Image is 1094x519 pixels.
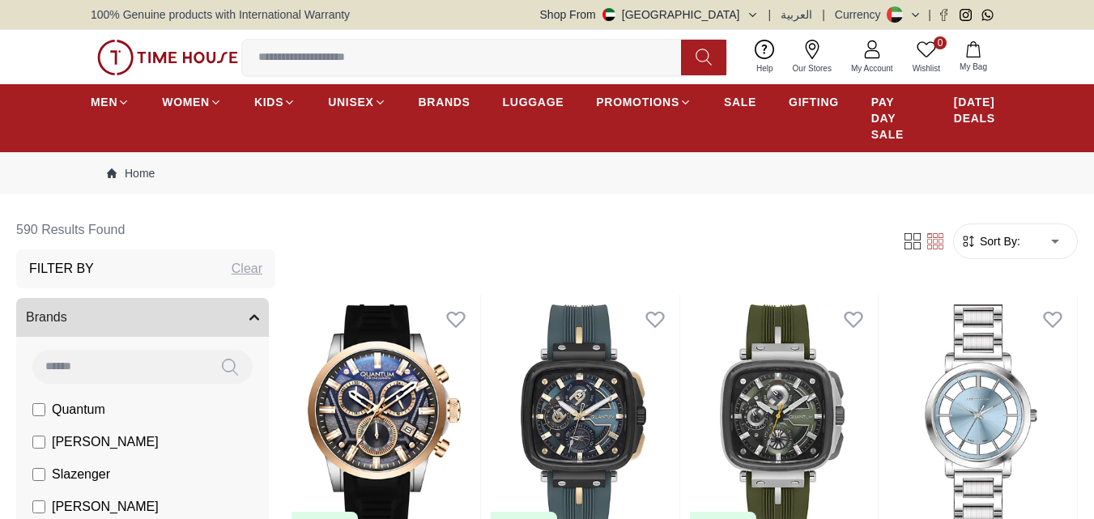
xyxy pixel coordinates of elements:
button: العربية [781,6,812,23]
a: Instagram [960,9,972,21]
a: Facebook [938,9,950,21]
span: Brands [26,308,67,327]
span: PAY DAY SALE [871,94,922,143]
button: Brands [16,298,269,337]
a: UNISEX [328,87,385,117]
span: Help [750,62,780,74]
a: 0Wishlist [903,36,950,78]
span: Quantum [52,400,105,419]
span: Our Stores [786,62,838,74]
span: PROMOTIONS [596,94,679,110]
a: WOMEN [162,87,222,117]
button: Sort By: [960,233,1020,249]
input: Quantum [32,403,45,416]
a: PROMOTIONS [596,87,692,117]
span: UNISEX [328,94,373,110]
span: GIFTING [789,94,839,110]
img: ... [97,40,238,75]
span: Slazenger [52,465,110,484]
a: MEN [91,87,130,117]
span: [PERSON_NAME] [52,432,159,452]
span: Sort By: [977,233,1020,249]
span: 100% Genuine products with International Warranty [91,6,350,23]
nav: Breadcrumb [91,152,1003,194]
span: MEN [91,94,117,110]
span: KIDS [254,94,283,110]
button: My Bag [950,38,997,76]
a: Home [107,165,155,181]
a: KIDS [254,87,296,117]
a: BRANDS [419,87,470,117]
a: Help [747,36,783,78]
span: [DATE] DEALS [954,94,1003,126]
h6: 590 Results Found [16,211,275,249]
span: | [928,6,931,23]
span: 0 [934,36,947,49]
span: | [822,6,825,23]
span: | [768,6,772,23]
a: Whatsapp [981,9,994,21]
span: BRANDS [419,94,470,110]
button: Shop From[GEOGRAPHIC_DATA] [540,6,759,23]
span: [PERSON_NAME] [52,497,159,517]
input: [PERSON_NAME] [32,436,45,449]
div: Clear [232,259,262,279]
img: United Arab Emirates [602,8,615,21]
span: Wishlist [906,62,947,74]
span: SALE [724,94,756,110]
a: LUGGAGE [503,87,564,117]
a: [DATE] DEALS [954,87,1003,133]
span: My Account [845,62,900,74]
div: Currency [835,6,888,23]
input: Slazenger [32,468,45,481]
a: PAY DAY SALE [871,87,922,149]
h3: Filter By [29,259,94,279]
input: [PERSON_NAME] [32,500,45,513]
span: LUGGAGE [503,94,564,110]
span: WOMEN [162,94,210,110]
a: SALE [724,87,756,117]
span: My Bag [953,61,994,73]
a: Our Stores [783,36,841,78]
a: GIFTING [789,87,839,117]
